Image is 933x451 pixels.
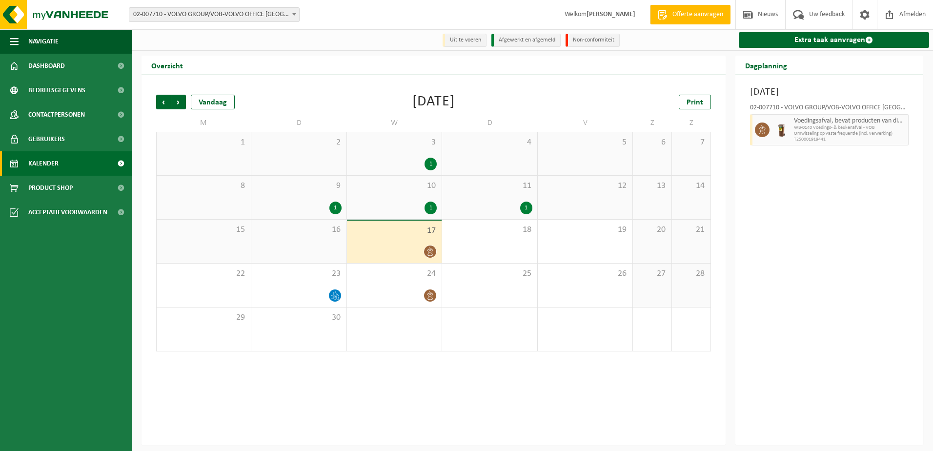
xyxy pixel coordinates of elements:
span: 1 [162,137,246,148]
span: 13 [638,181,667,191]
td: Z [672,114,711,132]
span: Dashboard [28,54,65,78]
h2: Dagplanning [735,56,797,75]
span: WB-0140 Voedings- & keukenafval - VOB [794,125,906,131]
span: 3 [352,137,437,148]
span: 2 [256,137,341,148]
td: V [538,114,633,132]
span: Offerte aanvragen [670,10,726,20]
img: WB-0140-HPE-BN-06 [774,123,789,137]
a: Extra taak aanvragen [739,32,930,48]
td: W [347,114,442,132]
li: Afgewerkt en afgemeld [491,34,561,47]
td: D [442,114,537,132]
span: Volgende [171,95,186,109]
div: 1 [425,158,437,170]
span: 8 [162,181,246,191]
span: 28 [677,268,706,279]
td: Z [633,114,672,132]
a: Offerte aanvragen [650,5,730,24]
h2: Overzicht [142,56,193,75]
span: 15 [162,225,246,235]
span: 19 [543,225,628,235]
span: Acceptatievoorwaarden [28,200,107,225]
span: Voedingsafval, bevat producten van dierlijke oorsprong, onverpakt, categorie 3 [794,117,906,125]
span: 9 [256,181,341,191]
span: 22 [162,268,246,279]
span: 16 [256,225,341,235]
div: [DATE] [412,95,455,109]
span: Product Shop [28,176,73,200]
span: 18 [447,225,532,235]
div: 1 [425,202,437,214]
span: Bedrijfsgegevens [28,78,85,102]
div: 1 [520,202,532,214]
a: Print [679,95,711,109]
span: 6 [638,137,667,148]
span: Omwisseling op vaste frequentie (incl. verwerking) [794,131,906,137]
span: 26 [543,268,628,279]
span: 17 [352,225,437,236]
span: Print [687,99,703,106]
span: 29 [162,312,246,323]
span: 5 [543,137,628,148]
td: D [251,114,346,132]
span: 02-007710 - VOLVO GROUP/VOB-VOLVO OFFICE BRUSSELS - BERCHEM-SAINTE-AGATHE [129,7,300,22]
span: 02-007710 - VOLVO GROUP/VOB-VOLVO OFFICE BRUSSELS - BERCHEM-SAINTE-AGATHE [129,8,299,21]
span: 21 [677,225,706,235]
span: 11 [447,181,532,191]
span: 4 [447,137,532,148]
div: 02-007710 - VOLVO GROUP/VOB-VOLVO OFFICE [GEOGRAPHIC_DATA] - [GEOGRAPHIC_DATA] [750,104,909,114]
span: 10 [352,181,437,191]
span: 14 [677,181,706,191]
div: Vandaag [191,95,235,109]
span: T250001919441 [794,137,906,143]
li: Non-conformiteit [566,34,620,47]
span: 12 [543,181,628,191]
span: Navigatie [28,29,59,54]
td: M [156,114,251,132]
span: 23 [256,268,341,279]
h3: [DATE] [750,85,909,100]
strong: [PERSON_NAME] [587,11,635,18]
span: 7 [677,137,706,148]
span: Gebruikers [28,127,65,151]
li: Uit te voeren [443,34,487,47]
span: 27 [638,268,667,279]
span: 30 [256,312,341,323]
span: Kalender [28,151,59,176]
span: 25 [447,268,532,279]
span: 24 [352,268,437,279]
span: 20 [638,225,667,235]
span: Contactpersonen [28,102,85,127]
span: Vorige [156,95,171,109]
div: 1 [329,202,342,214]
